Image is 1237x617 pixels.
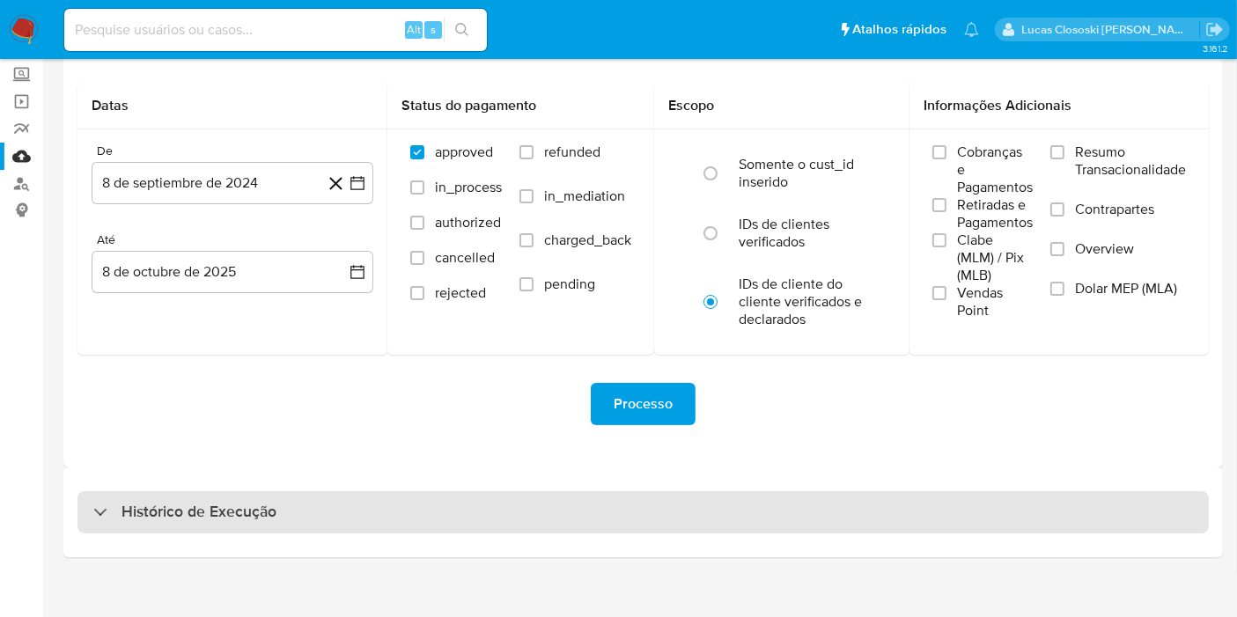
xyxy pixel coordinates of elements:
[431,21,436,38] span: s
[1205,20,1224,39] a: Sair
[444,18,480,42] button: search-icon
[407,21,421,38] span: Alt
[964,22,979,37] a: Notificações
[852,20,946,39] span: Atalhos rápidos
[1203,41,1228,55] span: 3.161.2
[1022,21,1200,38] p: lucas.clososki@mercadolivre.com
[64,18,487,41] input: Pesquise usuários ou casos...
